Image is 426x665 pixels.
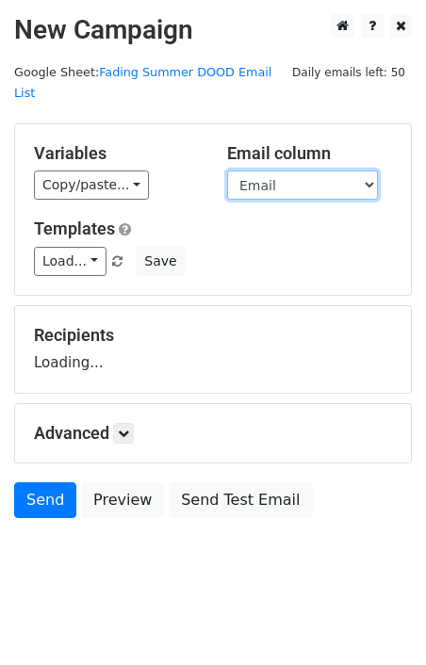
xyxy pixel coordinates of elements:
[34,143,199,164] h5: Variables
[136,247,185,276] button: Save
[14,65,271,101] a: Fading Summer DOOD Email List
[34,325,392,374] div: Loading...
[34,247,106,276] a: Load...
[14,482,76,518] a: Send
[34,325,392,346] h5: Recipients
[14,65,271,101] small: Google Sheet:
[332,575,426,665] iframe: Chat Widget
[34,170,149,200] a: Copy/paste...
[34,219,115,238] a: Templates
[286,65,412,79] a: Daily emails left: 50
[34,423,392,444] h5: Advanced
[81,482,164,518] a: Preview
[169,482,312,518] a: Send Test Email
[227,143,392,164] h5: Email column
[286,62,412,83] span: Daily emails left: 50
[14,14,412,46] h2: New Campaign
